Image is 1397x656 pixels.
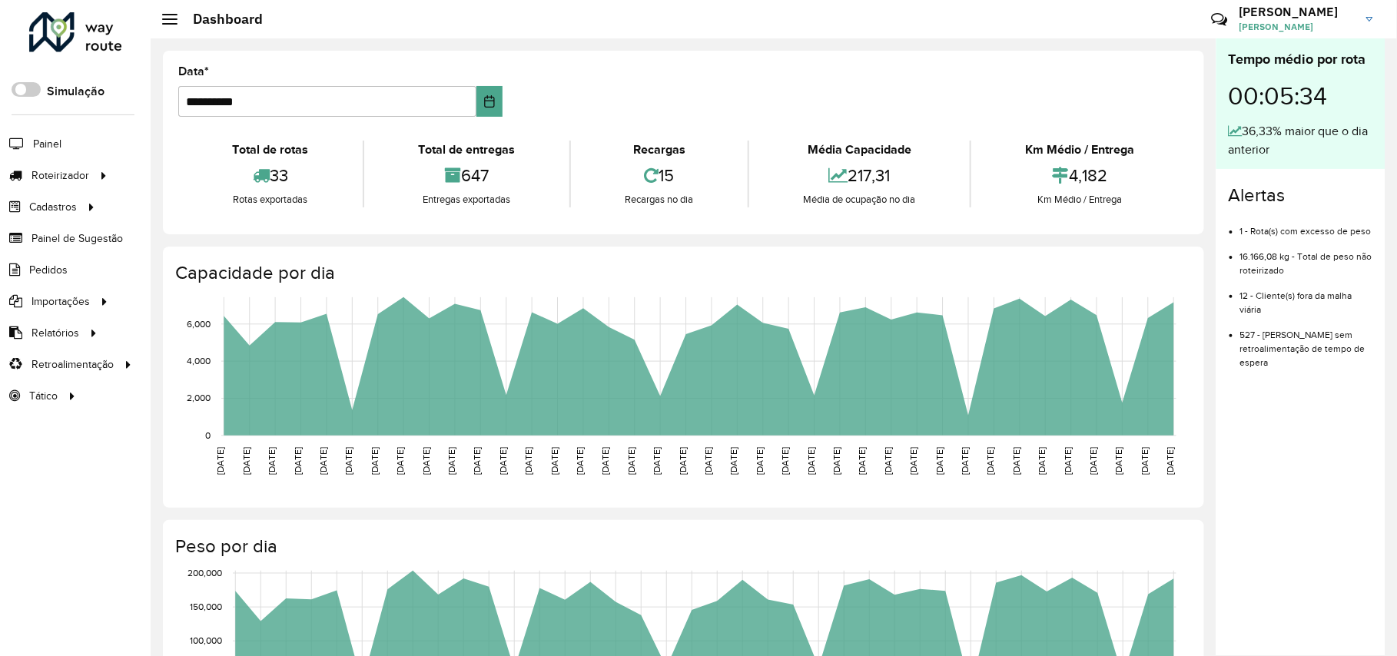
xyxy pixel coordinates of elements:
[498,447,508,475] text: [DATE]
[703,447,713,475] text: [DATE]
[29,199,77,215] span: Cadastros
[883,447,893,475] text: [DATE]
[33,136,61,152] span: Painel
[806,447,816,475] text: [DATE]
[318,447,328,475] text: [DATE]
[421,447,431,475] text: [DATE]
[476,86,503,117] button: Choose Date
[187,319,211,329] text: 6,000
[395,447,405,475] text: [DATE]
[32,293,90,310] span: Importações
[47,82,105,101] label: Simulação
[175,262,1189,284] h4: Capacidade por dia
[549,447,559,475] text: [DATE]
[343,447,353,475] text: [DATE]
[1240,238,1373,277] li: 16.166,08 kg - Total de peso não roteirizado
[975,141,1185,159] div: Km Médio / Entrega
[780,447,790,475] text: [DATE]
[975,192,1185,207] div: Km Médio / Entrega
[32,230,123,247] span: Painel de Sugestão
[187,568,222,578] text: 200,000
[32,325,79,341] span: Relatórios
[29,262,68,278] span: Pedidos
[1240,213,1373,238] li: 1 - Rota(s) com excesso de peso
[368,141,566,159] div: Total de entregas
[472,447,482,475] text: [DATE]
[1011,447,1021,475] text: [DATE]
[182,159,359,192] div: 33
[1229,70,1373,122] div: 00:05:34
[368,159,566,192] div: 647
[753,159,966,192] div: 217,31
[1239,20,1355,34] span: [PERSON_NAME]
[29,388,58,404] span: Tático
[1140,447,1150,475] text: [DATE]
[755,447,765,475] text: [DATE]
[575,141,744,159] div: Recargas
[986,447,996,475] text: [DATE]
[652,447,662,475] text: [DATE]
[575,192,744,207] div: Recargas no dia
[267,447,277,475] text: [DATE]
[1229,122,1373,159] div: 36,33% maior que o dia anterior
[182,192,359,207] div: Rotas exportadas
[446,447,456,475] text: [DATE]
[575,159,744,192] div: 15
[678,447,688,475] text: [DATE]
[182,141,359,159] div: Total de rotas
[960,447,970,475] text: [DATE]
[1229,49,1373,70] div: Tempo médio por rota
[190,602,222,612] text: 150,000
[831,447,841,475] text: [DATE]
[215,447,225,475] text: [DATE]
[32,167,89,184] span: Roteirizador
[753,141,966,159] div: Média Capacidade
[1063,447,1073,475] text: [DATE]
[1037,447,1047,475] text: [DATE]
[368,192,566,207] div: Entregas exportadas
[975,159,1185,192] div: 4,182
[523,447,533,475] text: [DATE]
[32,356,114,373] span: Retroalimentação
[729,447,739,475] text: [DATE]
[1088,447,1098,475] text: [DATE]
[601,447,611,475] text: [DATE]
[1240,316,1373,369] li: 527 - [PERSON_NAME] sem retroalimentação de tempo de espera
[1114,447,1124,475] text: [DATE]
[293,447,303,475] text: [DATE]
[1229,184,1373,207] h4: Alertas
[753,192,966,207] div: Média de ocupação no dia
[1240,277,1373,316] li: 12 - Cliente(s) fora da malha viária
[909,447,919,475] text: [DATE]
[187,356,211,366] text: 4,000
[241,447,251,475] text: [DATE]
[934,447,944,475] text: [DATE]
[190,636,222,646] text: 100,000
[626,447,636,475] text: [DATE]
[205,430,211,440] text: 0
[178,11,263,28] h2: Dashboard
[858,447,868,475] text: [DATE]
[178,62,209,81] label: Data
[370,447,380,475] text: [DATE]
[175,535,1189,558] h4: Peso por dia
[187,393,211,403] text: 2,000
[575,447,585,475] text: [DATE]
[1166,447,1176,475] text: [DATE]
[1239,5,1355,19] h3: [PERSON_NAME]
[1203,3,1236,36] a: Contato Rápido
